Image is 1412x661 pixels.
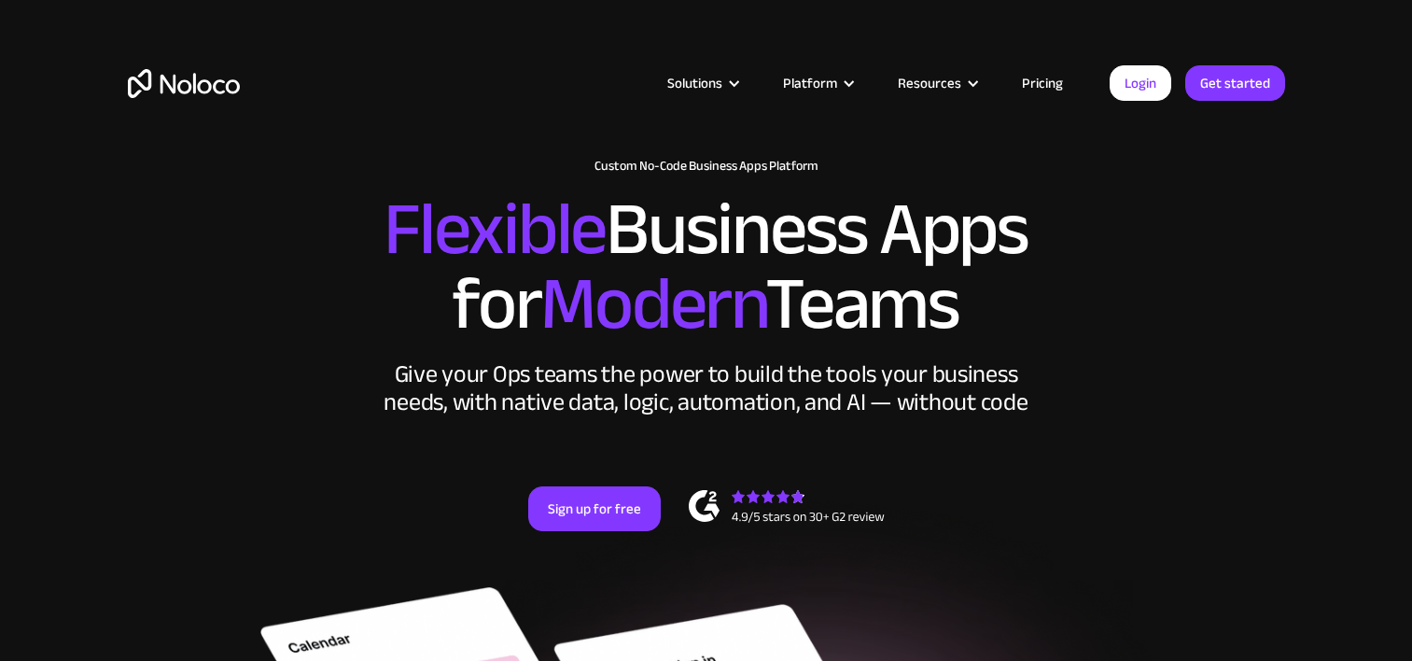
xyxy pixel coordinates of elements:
[644,71,760,95] div: Solutions
[783,71,837,95] div: Platform
[384,160,606,299] span: Flexible
[540,234,765,373] span: Modern
[1185,65,1285,101] a: Get started
[128,192,1285,342] h2: Business Apps for Teams
[128,69,240,98] a: home
[667,71,722,95] div: Solutions
[380,360,1033,416] div: Give your Ops teams the power to build the tools your business needs, with native data, logic, au...
[528,486,661,531] a: Sign up for free
[898,71,961,95] div: Resources
[999,71,1086,95] a: Pricing
[874,71,999,95] div: Resources
[760,71,874,95] div: Platform
[1110,65,1171,101] a: Login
